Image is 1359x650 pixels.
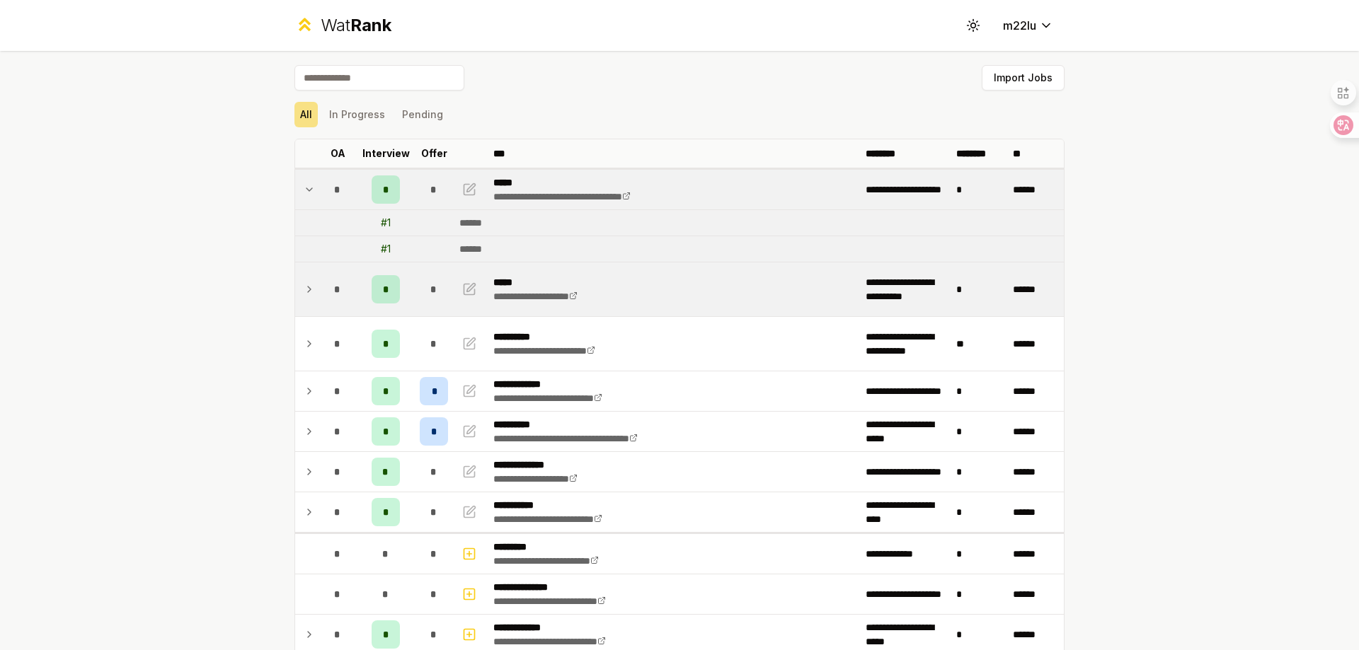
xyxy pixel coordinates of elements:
[331,146,345,161] p: OA
[982,65,1065,91] button: Import Jobs
[294,14,391,37] a: WatRank
[323,102,391,127] button: In Progress
[362,146,410,161] p: Interview
[381,216,391,230] div: # 1
[421,146,447,161] p: Offer
[381,242,391,256] div: # 1
[321,14,391,37] div: Wat
[396,102,449,127] button: Pending
[992,13,1065,38] button: m22lu
[1003,17,1036,34] span: m22lu
[350,15,391,35] span: Rank
[294,102,318,127] button: All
